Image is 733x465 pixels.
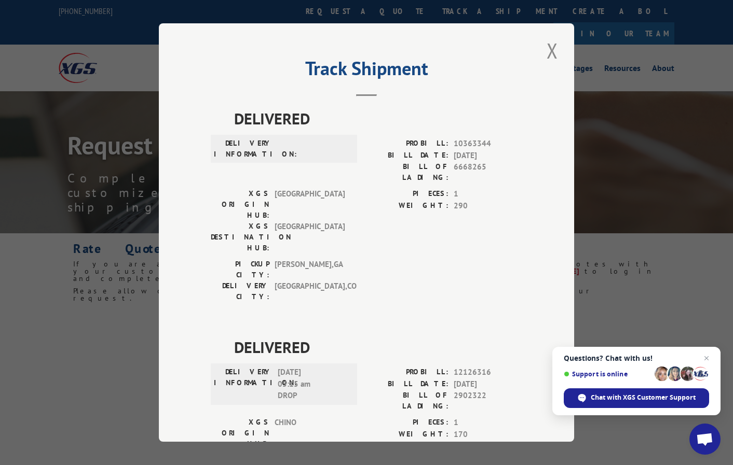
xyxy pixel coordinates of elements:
[275,259,345,280] span: [PERSON_NAME] , GA
[564,354,709,362] span: Questions? Chat with us!
[454,367,522,378] span: 12126316
[454,149,522,161] span: [DATE]
[454,161,522,183] span: 6668265
[366,200,449,212] label: WEIGHT:
[366,138,449,150] label: PROBILL:
[454,417,522,429] span: 1
[275,417,345,449] span: CHINO
[366,417,449,429] label: PIECES:
[275,221,345,253] span: [GEOGRAPHIC_DATA]
[275,188,345,221] span: [GEOGRAPHIC_DATA]
[234,335,522,359] span: DELIVERED
[214,367,273,402] label: DELIVERY INFORMATION:
[366,390,449,412] label: BILL OF LADING:
[211,221,269,253] label: XGS DESTINATION HUB:
[275,280,345,302] span: [GEOGRAPHIC_DATA] , CO
[211,188,269,221] label: XGS ORIGIN HUB:
[211,259,269,280] label: PICKUP CITY:
[366,378,449,390] label: BILL DATE:
[454,378,522,390] span: [DATE]
[211,61,522,81] h2: Track Shipment
[544,36,561,65] button: Close modal
[366,367,449,378] label: PROBILL:
[211,280,269,302] label: DELIVERY CITY:
[366,161,449,183] label: BILL OF LADING:
[234,107,522,130] span: DELIVERED
[564,388,709,408] span: Chat with XGS Customer Support
[454,200,522,212] span: 290
[564,370,651,378] span: Support is online
[591,393,696,402] span: Chat with XGS Customer Support
[366,428,449,440] label: WEIGHT:
[214,138,273,160] label: DELIVERY INFORMATION:
[278,367,348,402] span: [DATE] 05:15 am DROP
[454,138,522,150] span: 10363344
[689,424,721,455] a: Open chat
[366,149,449,161] label: BILL DATE:
[366,188,449,200] label: PIECES:
[454,428,522,440] span: 170
[454,390,522,412] span: 2902322
[454,188,522,200] span: 1
[211,417,269,449] label: XGS ORIGIN HUB:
